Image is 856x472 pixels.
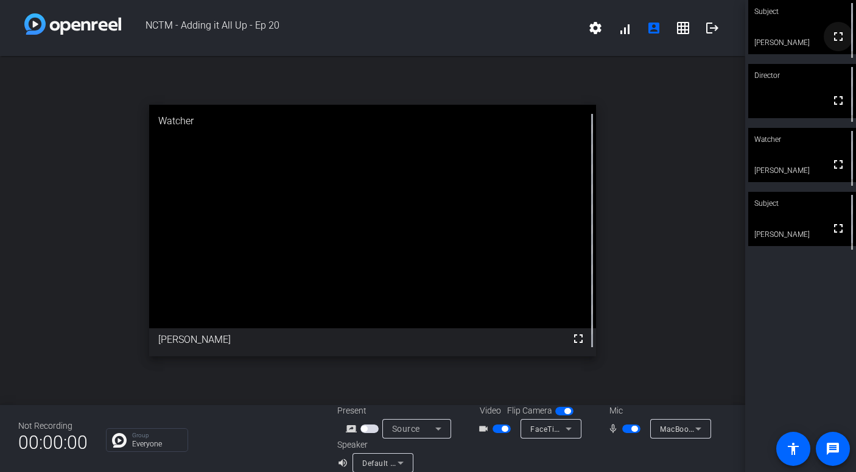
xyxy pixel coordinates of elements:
span: 00:00:00 [18,428,88,457]
mat-icon: mic_none [608,421,622,436]
div: Watcher [149,105,596,138]
img: white-gradient.svg [24,13,121,35]
div: Director [748,64,856,87]
span: Default - AirPods [362,458,423,468]
div: Speaker [337,439,410,451]
mat-icon: videocam_outline [478,421,493,436]
mat-icon: account_box [647,21,661,35]
mat-icon: fullscreen [831,29,846,44]
p: Everyone [132,440,181,448]
span: Source [392,424,420,434]
div: Subject [748,192,856,215]
span: FaceTime HD Camera (B6DF:451A) [530,424,656,434]
mat-icon: screen_share_outline [346,421,360,436]
mat-icon: fullscreen [831,157,846,172]
mat-icon: accessibility [786,442,801,456]
mat-icon: volume_up [337,456,352,470]
mat-icon: message [826,442,840,456]
mat-icon: fullscreen [831,93,846,108]
p: Group [132,432,181,439]
div: Present [337,404,459,417]
button: signal_cellular_alt [610,13,639,43]
span: Video [480,404,501,417]
span: NCTM - Adding it All Up - Ep 20 [121,13,581,43]
mat-icon: fullscreen [571,331,586,346]
img: Chat Icon [112,433,127,448]
mat-icon: grid_on [676,21,690,35]
span: MacBook Pro Microphone (Built-in) [660,424,784,434]
mat-icon: fullscreen [831,221,846,236]
div: Not Recording [18,420,88,432]
div: Watcher [748,128,856,151]
mat-icon: settings [588,21,603,35]
div: Mic [597,404,719,417]
span: Flip Camera [507,404,552,417]
mat-icon: logout [705,21,720,35]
